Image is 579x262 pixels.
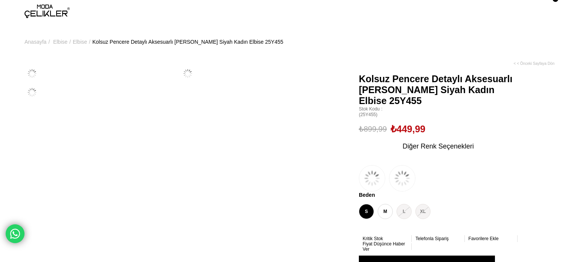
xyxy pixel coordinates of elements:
[415,236,449,241] span: Telefonla Sipariş
[415,204,430,219] span: XL
[25,23,46,61] a: Anasayfa
[415,236,461,241] a: Telefonla Sipariş
[180,66,195,81] img: Stanton Elbise 25Y455
[359,106,518,112] span: Stok Kodu
[359,165,385,192] img: Kolsuz Pencere Detaylı Aksesuarlı Stanton Sarı Kadın Elbise 25Y455
[73,23,92,61] li: >
[25,5,70,18] img: logo
[378,204,393,219] span: M
[73,23,87,61] a: Elbise
[469,236,499,241] span: Favorilere Ekle
[389,165,415,192] img: Kolsuz Pencere Detaylı Aksesuarlı Stanton Yeşil Kadın Elbise 25Y455
[359,123,387,135] span: ₺899,99
[514,61,554,66] a: < < Önceki Sayfaya Dön
[25,66,40,81] img: Stanton Elbise 25Y455
[359,74,518,106] span: Kolsuz Pencere Detaylı Aksesuarlı [PERSON_NAME] Siyah Kadın Elbise 25Y455
[397,204,412,219] span: L
[363,236,408,241] a: Kritik Stok
[363,236,383,241] span: Kritik Stok
[53,23,67,61] a: Elbise
[359,204,374,219] span: S
[53,23,73,61] li: >
[363,241,408,252] a: Fiyat Düşünce Haber Ver
[92,23,283,61] a: Kolsuz Pencere Detaylı Aksesuarlı [PERSON_NAME] Siyah Kadın Elbise 25Y455
[359,192,518,198] span: Beden
[403,140,474,152] span: Diğer Renk Seçenekleri
[359,106,518,118] span: (25Y455)
[25,85,40,100] img: Stanton Elbise 25Y455
[391,123,425,135] span: ₺449,99
[469,236,514,241] a: Favorilere Ekle
[25,23,52,61] li: >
